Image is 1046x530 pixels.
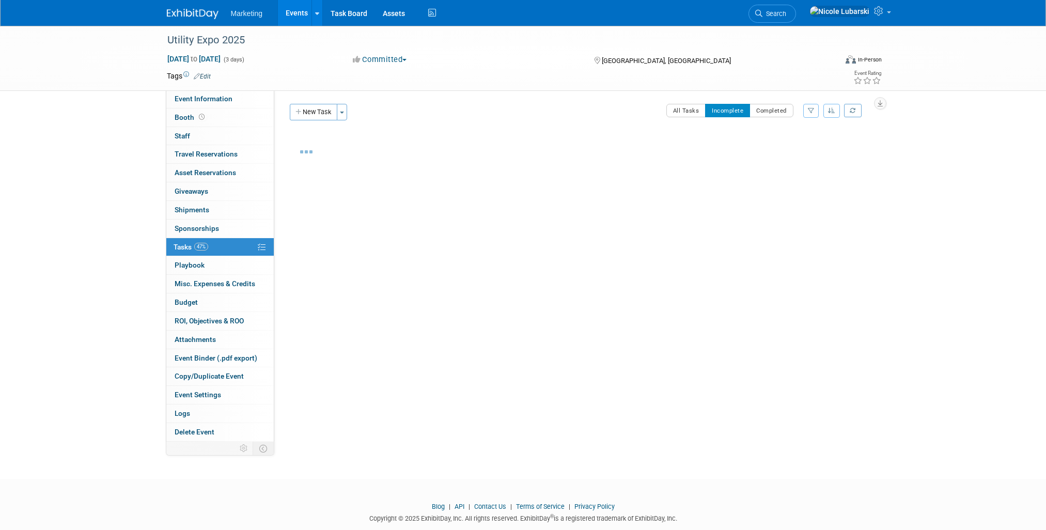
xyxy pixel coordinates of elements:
[166,238,274,256] a: Tasks47%
[175,168,236,177] span: Asset Reservations
[446,503,453,510] span: |
[602,57,731,65] span: [GEOGRAPHIC_DATA], [GEOGRAPHIC_DATA]
[166,423,274,441] a: Delete Event
[175,261,205,269] span: Playbook
[175,298,198,306] span: Budget
[231,9,262,18] span: Marketing
[175,224,219,232] span: Sponsorships
[846,55,856,64] img: Format-Inperson.png
[166,293,274,311] a: Budget
[175,206,209,214] span: Shipments
[762,10,786,18] span: Search
[175,187,208,195] span: Giveaways
[189,55,199,63] span: to
[748,5,796,23] a: Search
[175,95,232,103] span: Event Information
[290,104,337,120] button: New Task
[175,150,238,158] span: Travel Reservations
[166,164,274,182] a: Asset Reservations
[197,113,207,121] span: Booth not reserved yet
[175,335,216,344] span: Attachments
[166,275,274,293] a: Misc. Expenses & Credits
[175,132,190,140] span: Staff
[194,73,211,80] a: Edit
[175,113,207,121] span: Booth
[857,56,882,64] div: In-Person
[516,503,565,510] a: Terms of Service
[166,256,274,274] a: Playbook
[166,386,274,404] a: Event Settings
[167,54,221,64] span: [DATE] [DATE]
[166,404,274,423] a: Logs
[166,108,274,127] a: Booth
[175,279,255,288] span: Misc. Expenses & Credits
[166,127,274,145] a: Staff
[166,145,274,163] a: Travel Reservations
[455,503,464,510] a: API
[167,9,218,19] img: ExhibitDay
[235,442,253,455] td: Personalize Event Tab Strip
[166,367,274,385] a: Copy/Duplicate Event
[666,104,706,117] button: All Tasks
[705,104,750,117] button: Incomplete
[166,201,274,219] a: Shipments
[175,409,190,417] span: Logs
[166,331,274,349] a: Attachments
[164,31,821,50] div: Utility Expo 2025
[574,503,615,510] a: Privacy Policy
[167,71,211,81] td: Tags
[166,182,274,200] a: Giveaways
[175,391,221,399] span: Event Settings
[166,349,274,367] a: Event Binder (.pdf export)
[175,428,214,436] span: Delete Event
[175,354,257,362] span: Event Binder (.pdf export)
[253,442,274,455] td: Toggle Event Tabs
[166,220,274,238] a: Sponsorships
[474,503,506,510] a: Contact Us
[194,243,208,251] span: 47%
[175,372,244,380] span: Copy/Duplicate Event
[566,503,573,510] span: |
[844,104,862,117] a: Refresh
[166,312,274,330] a: ROI, Objectives & ROO
[466,503,473,510] span: |
[550,513,554,519] sup: ®
[166,90,274,108] a: Event Information
[175,317,244,325] span: ROI, Objectives & ROO
[223,56,244,63] span: (3 days)
[809,6,870,17] img: Nicole Lubarski
[508,503,514,510] span: |
[174,243,208,251] span: Tasks
[432,503,445,510] a: Blog
[300,150,313,153] img: loading...
[349,54,411,65] button: Committed
[776,54,882,69] div: Event Format
[750,104,793,117] button: Completed
[853,71,881,76] div: Event Rating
